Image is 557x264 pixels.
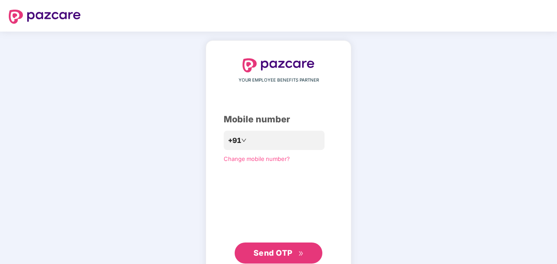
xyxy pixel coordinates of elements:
span: double-right [298,251,304,257]
span: YOUR EMPLOYEE BENEFITS PARTNER [239,77,319,84]
img: logo [243,58,314,72]
span: Send OTP [254,248,293,257]
div: Mobile number [224,113,333,126]
span: down [241,138,246,143]
button: Send OTPdouble-right [235,243,322,264]
span: +91 [228,135,241,146]
a: Change mobile number? [224,155,290,162]
img: logo [9,10,81,24]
